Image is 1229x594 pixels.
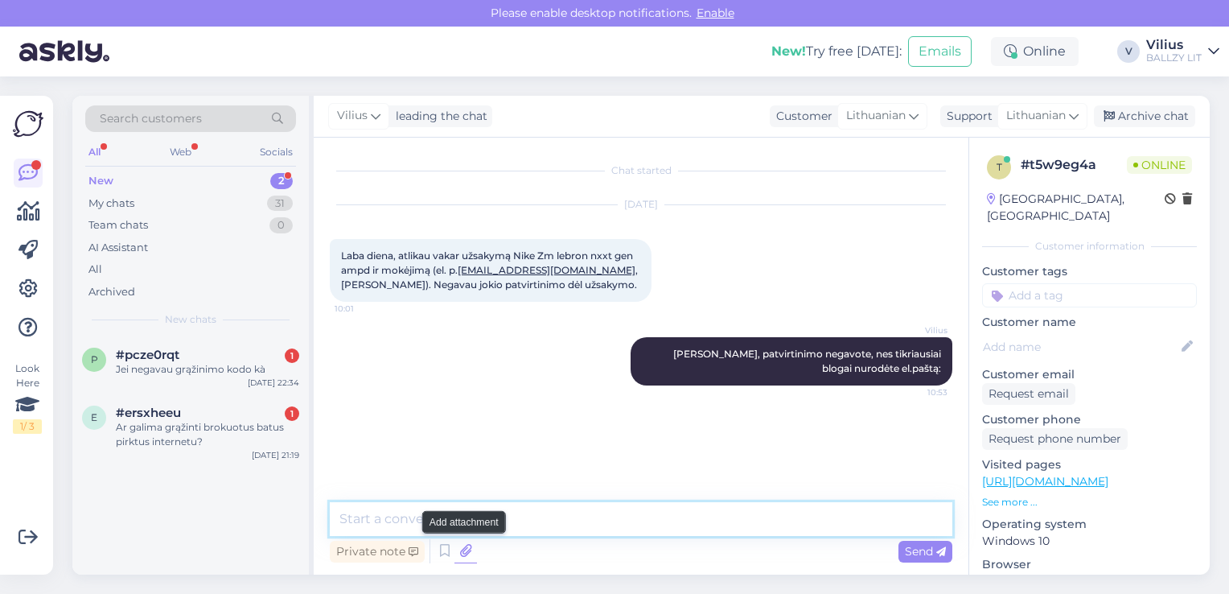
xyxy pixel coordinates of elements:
[252,449,299,461] div: [DATE] 21:19
[116,348,179,362] span: #pcze0rqt
[13,419,42,434] div: 1 / 3
[991,37,1079,66] div: Online
[430,514,499,529] small: Add attachment
[85,142,104,163] div: All
[88,240,148,256] div: AI Assistant
[458,264,635,276] a: [EMAIL_ADDRESS][DOMAIN_NAME]
[982,366,1197,383] p: Customer email
[330,197,952,212] div: [DATE]
[88,173,113,189] div: New
[389,108,487,125] div: leading the chat
[116,406,181,420] span: #ersxheeu
[88,196,134,212] div: My chats
[982,573,1197,590] p: Chrome [TECHNICAL_ID]
[1021,155,1127,175] div: # t5w9eg4a
[337,107,368,125] span: Vilius
[908,36,972,67] button: Emails
[1146,39,1202,52] div: Vilius
[983,338,1178,356] input: Add name
[982,383,1075,405] div: Request email
[285,406,299,421] div: 1
[982,474,1108,489] a: [URL][DOMAIN_NAME]
[91,411,97,423] span: e
[335,303,395,315] span: 10:01
[248,377,299,389] div: [DATE] 22:34
[88,284,135,300] div: Archived
[982,456,1197,473] p: Visited pages
[165,312,216,327] span: New chats
[982,428,1128,450] div: Request phone number
[771,42,902,61] div: Try free [DATE]:
[13,109,43,139] img: Askly Logo
[1006,107,1066,125] span: Lithuanian
[91,353,98,365] span: p
[673,348,943,374] span: [PERSON_NAME], patvirtinimo negavote, nes tikriausiai blogai nurodėte el.paštą:
[982,516,1197,533] p: Operating system
[166,142,195,163] div: Web
[1117,40,1140,63] div: V
[100,110,202,127] span: Search customers
[887,386,947,398] span: 10:53
[770,108,832,125] div: Customer
[1146,52,1202,64] div: BALLZY LIT
[982,239,1197,254] div: Customer information
[771,43,806,59] b: New!
[982,411,1197,428] p: Customer phone
[1146,39,1219,64] a: ViliusBALLZY LIT
[940,108,993,125] div: Support
[330,541,425,563] div: Private note
[846,107,906,125] span: Lithuanian
[257,142,296,163] div: Socials
[982,533,1197,550] p: Windows 10
[270,173,293,189] div: 2
[116,420,299,449] div: Ar galima grąžinti brokuotus batus pirktus internetu?
[88,262,102,278] div: All
[982,556,1197,573] p: Browser
[987,191,1165,225] div: [GEOGRAPHIC_DATA], [GEOGRAPHIC_DATA]
[982,495,1197,509] p: See more ...
[997,161,1002,173] span: t
[267,196,293,212] div: 31
[13,361,42,434] div: Look Here
[285,349,299,363] div: 1
[692,6,739,20] span: Enable
[1094,105,1195,127] div: Archive chat
[982,283,1197,307] input: Add a tag
[88,217,148,233] div: Team chats
[341,250,640,291] span: Laba diena, atlikau vakar užsakymą Nike Zm lebron nxxt gen ampd ir mokėjimą (el. p. , [PERSON_NAM...
[905,544,946,559] span: Send
[982,314,1197,331] p: Customer name
[116,362,299,377] div: Jei negavau grąžinimo kodo kà
[269,217,293,233] div: 0
[982,263,1197,280] p: Customer tags
[887,324,947,336] span: Vilius
[330,163,952,178] div: Chat started
[1127,156,1192,174] span: Online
